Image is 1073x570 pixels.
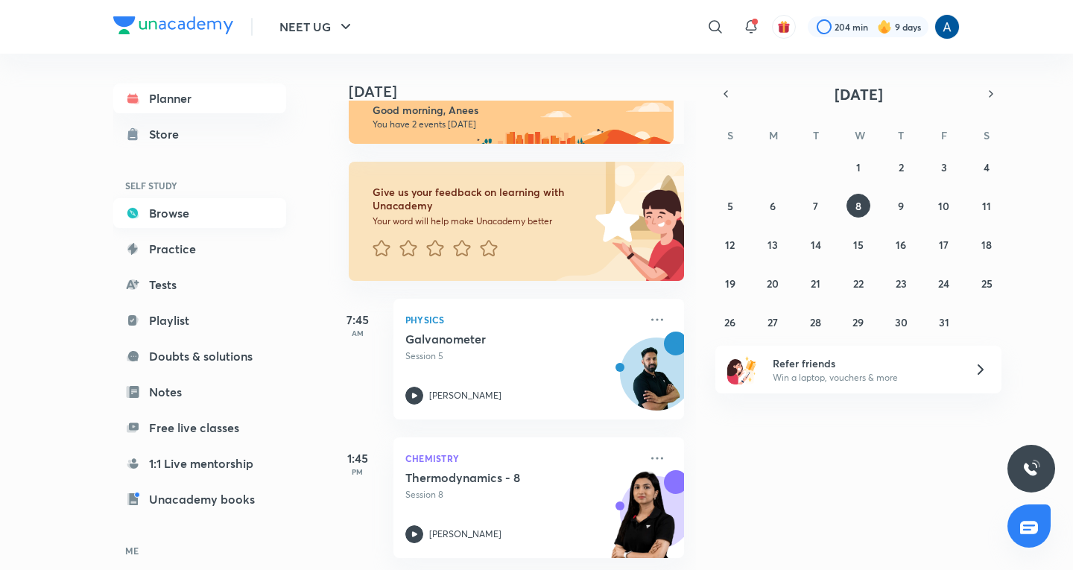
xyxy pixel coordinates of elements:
h5: Thermodynamics - 8 [405,470,591,485]
abbr: October 9, 2025 [898,199,904,213]
a: Notes [113,377,286,407]
abbr: October 5, 2025 [727,199,733,213]
img: Anees Ahmed [934,14,960,39]
button: October 23, 2025 [889,271,913,295]
abbr: October 7, 2025 [813,199,818,213]
abbr: Monday [769,128,778,142]
p: PM [328,467,387,476]
img: morning [349,90,674,144]
abbr: October 19, 2025 [725,276,735,291]
button: October 7, 2025 [804,194,828,218]
button: October 12, 2025 [718,232,742,256]
button: avatar [772,15,796,39]
button: October 22, 2025 [846,271,870,295]
p: AM [328,329,387,338]
button: October 10, 2025 [932,194,956,218]
abbr: October 13, 2025 [767,238,778,252]
button: October 3, 2025 [932,155,956,179]
img: Avatar [621,346,692,417]
abbr: Wednesday [855,128,865,142]
abbr: October 26, 2025 [724,315,735,329]
h5: Galvanometer [405,332,591,346]
button: October 20, 2025 [761,271,785,295]
img: avatar [777,20,791,34]
abbr: October 20, 2025 [767,276,779,291]
button: October 16, 2025 [889,232,913,256]
h6: SELF STUDY [113,173,286,198]
button: October 5, 2025 [718,194,742,218]
button: October 29, 2025 [846,310,870,334]
a: Tests [113,270,286,300]
abbr: Sunday [727,128,733,142]
p: [PERSON_NAME] [429,389,501,402]
h5: 1:45 [328,449,387,467]
button: October 4, 2025 [975,155,998,179]
p: Session 8 [405,488,639,501]
button: October 14, 2025 [804,232,828,256]
p: Physics [405,311,639,329]
button: [DATE] [736,83,981,104]
button: October 9, 2025 [889,194,913,218]
button: October 18, 2025 [975,232,998,256]
abbr: October 31, 2025 [939,315,949,329]
button: October 27, 2025 [761,310,785,334]
p: Session 5 [405,349,639,363]
abbr: October 22, 2025 [853,276,864,291]
a: Free live classes [113,413,286,443]
button: October 31, 2025 [932,310,956,334]
p: Your word will help make Unacademy better [373,215,590,227]
p: Win a laptop, vouchers & more [773,371,956,384]
abbr: October 12, 2025 [725,238,735,252]
abbr: October 30, 2025 [895,315,908,329]
button: October 19, 2025 [718,271,742,295]
img: streak [877,19,892,34]
abbr: October 21, 2025 [811,276,820,291]
abbr: Friday [941,128,947,142]
a: 1:1 Live mentorship [113,449,286,478]
a: Store [113,119,286,149]
button: October 28, 2025 [804,310,828,334]
button: October 30, 2025 [889,310,913,334]
abbr: October 11, 2025 [982,199,991,213]
p: [PERSON_NAME] [429,528,501,541]
abbr: October 10, 2025 [938,199,949,213]
abbr: October 18, 2025 [981,238,992,252]
img: feedback_image [545,162,684,281]
img: ttu [1022,460,1040,478]
button: October 1, 2025 [846,155,870,179]
a: Doubts & solutions [113,341,286,371]
p: Chemistry [405,449,639,467]
h6: ME [113,538,286,563]
h4: [DATE] [349,83,699,101]
abbr: Saturday [984,128,990,142]
a: Planner [113,83,286,113]
button: October 8, 2025 [846,194,870,218]
abbr: October 28, 2025 [810,315,821,329]
button: October 11, 2025 [975,194,998,218]
abbr: October 25, 2025 [981,276,993,291]
h6: Refer friends [773,355,956,371]
abbr: October 14, 2025 [811,238,821,252]
button: October 24, 2025 [932,271,956,295]
div: Store [149,125,188,143]
img: Company Logo [113,16,233,34]
h5: 7:45 [328,311,387,329]
abbr: October 2, 2025 [899,160,904,174]
button: October 13, 2025 [761,232,785,256]
button: October 2, 2025 [889,155,913,179]
a: Browse [113,198,286,228]
abbr: Thursday [898,128,904,142]
a: Company Logo [113,16,233,38]
abbr: October 15, 2025 [853,238,864,252]
abbr: Tuesday [813,128,819,142]
p: You have 2 events [DATE] [373,118,660,130]
img: referral [727,355,757,384]
abbr: October 27, 2025 [767,315,778,329]
abbr: October 1, 2025 [856,160,861,174]
abbr: October 3, 2025 [941,160,947,174]
abbr: October 29, 2025 [852,315,864,329]
button: October 21, 2025 [804,271,828,295]
a: Unacademy books [113,484,286,514]
abbr: October 24, 2025 [938,276,949,291]
abbr: October 8, 2025 [855,199,861,213]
